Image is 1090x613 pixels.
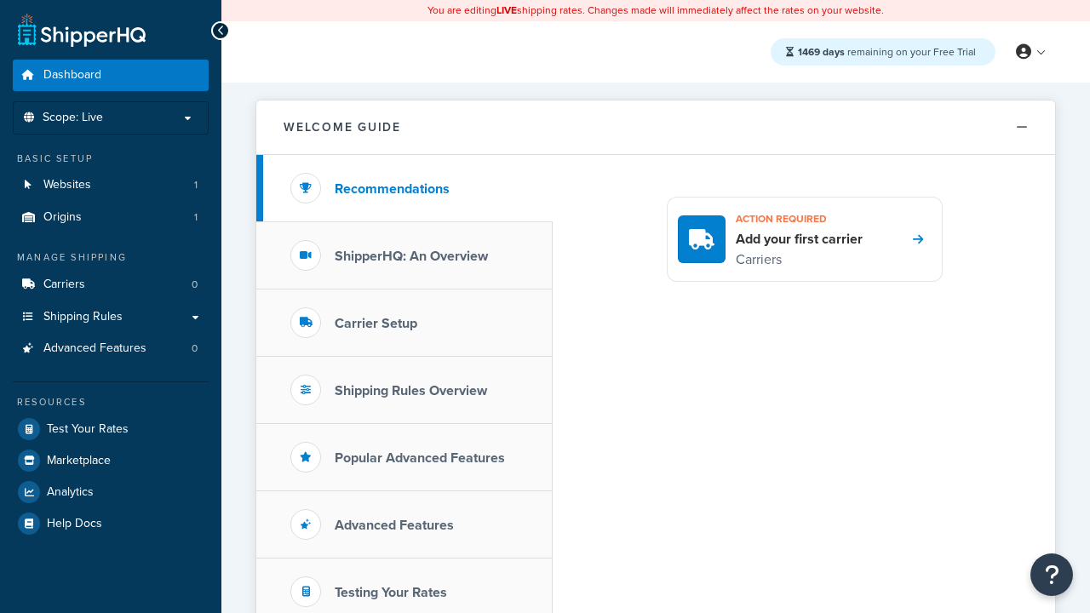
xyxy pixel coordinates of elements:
[1030,553,1073,596] button: Open Resource Center
[47,422,129,437] span: Test Your Rates
[43,111,103,125] span: Scope: Live
[192,341,198,356] span: 0
[284,121,401,134] h2: Welcome Guide
[13,169,209,201] li: Websites
[335,518,454,533] h3: Advanced Features
[13,395,209,410] div: Resources
[47,517,102,531] span: Help Docs
[13,333,209,364] a: Advanced Features0
[13,301,209,333] a: Shipping Rules
[13,60,209,91] a: Dashboard
[335,181,450,197] h3: Recommendations
[335,585,447,600] h3: Testing Your Rates
[256,100,1055,155] button: Welcome Guide
[13,250,209,265] div: Manage Shipping
[736,230,863,249] h4: Add your first carrier
[192,278,198,292] span: 0
[47,454,111,468] span: Marketplace
[335,383,487,398] h3: Shipping Rules Overview
[13,269,209,301] a: Carriers0
[194,178,198,192] span: 1
[194,210,198,225] span: 1
[736,208,863,230] h3: Action required
[13,169,209,201] a: Websites1
[13,333,209,364] li: Advanced Features
[736,249,863,271] p: Carriers
[13,414,209,444] a: Test Your Rates
[43,178,91,192] span: Websites
[43,68,101,83] span: Dashboard
[335,450,505,466] h3: Popular Advanced Features
[13,269,209,301] li: Carriers
[43,278,85,292] span: Carriers
[43,210,82,225] span: Origins
[43,310,123,324] span: Shipping Rules
[13,508,209,539] a: Help Docs
[335,316,417,331] h3: Carrier Setup
[496,3,517,18] b: LIVE
[43,341,146,356] span: Advanced Features
[13,477,209,507] a: Analytics
[798,44,976,60] span: remaining on your Free Trial
[335,249,488,264] h3: ShipperHQ: An Overview
[13,202,209,233] li: Origins
[47,485,94,500] span: Analytics
[13,445,209,476] a: Marketplace
[798,44,845,60] strong: 1469 days
[13,152,209,166] div: Basic Setup
[13,202,209,233] a: Origins1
